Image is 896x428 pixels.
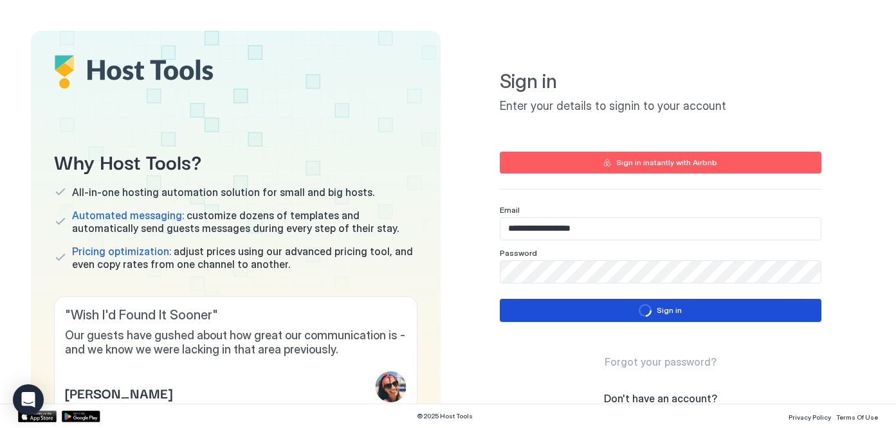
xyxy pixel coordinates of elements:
span: Terms Of Use [836,413,878,421]
button: loadingSign in [500,299,821,322]
div: Sign in [657,305,682,316]
span: Don't have an account? [604,392,717,405]
div: Sign in instantly with Airbnb [616,157,717,168]
span: Password [500,248,537,258]
a: App Store [18,411,57,422]
span: Enter your details to signin to your account [500,99,821,114]
span: © 2025 Host Tools [417,412,473,420]
div: loading [639,304,652,317]
span: All-in-one hosting automation solution for small and big hosts. [72,186,374,199]
span: Pricing optimization: [72,245,171,258]
span: Privacy Policy [789,413,831,421]
span: Why Host Tools? [54,147,417,175]
span: Automated messaging: [72,209,184,222]
input: Input Field [500,261,821,283]
button: Sign in instantly with Airbnb [500,152,821,174]
span: [PERSON_NAME] [65,383,172,402]
span: adjust prices using our advanced pricing tool, and even copy rates from one channel to another. [72,245,417,271]
a: Forgot your password? [605,355,717,369]
a: Google Play Store [62,411,100,422]
div: Open Intercom Messenger [13,384,44,415]
input: Input Field [500,218,821,240]
a: Terms Of Use [836,409,878,423]
div: profile [376,371,407,402]
span: customize dozens of templates and automatically send guests messages during every step of their s... [72,209,417,235]
span: " Wish I'd Found It Sooner " [65,307,407,323]
a: Privacy Policy [789,409,831,423]
span: Email [500,205,520,215]
span: Our guests have gushed about how great our communication is - and we know we were lacking in that... [65,328,407,357]
span: Sign in [500,69,821,94]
